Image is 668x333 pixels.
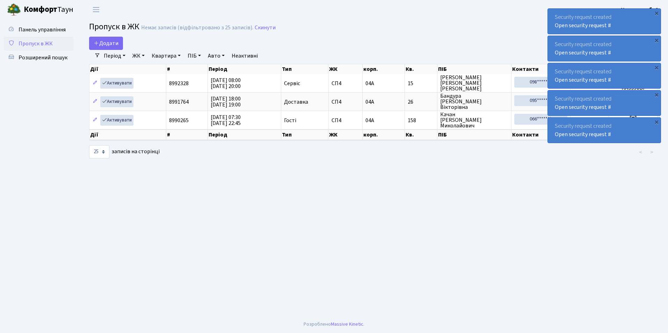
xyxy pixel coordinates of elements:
div: Немає записів (відфільтровано з 25 записів). [141,24,253,31]
a: Massive Kinetic [331,320,363,328]
th: Кв. [405,129,437,140]
span: СП4 [332,81,360,86]
span: 8990265 [169,117,189,124]
span: 8992328 [169,80,189,87]
img: logo.png [7,3,21,17]
label: записів на сторінці [89,145,160,158]
span: 04А [365,117,374,124]
th: Контакти [511,64,571,74]
span: [DATE] 08:00 [DATE] 20:00 [211,76,241,90]
th: Тип [281,129,328,140]
th: Кв. [405,64,437,74]
a: Пропуск в ЖК [3,37,73,51]
a: ПІБ [185,50,204,62]
div: × [653,9,660,16]
a: Open security request # [555,103,611,111]
span: Пропуск в ЖК [19,40,53,47]
span: 26 [408,99,434,105]
th: # [166,129,208,140]
span: Бандура [PERSON_NAME] Вікторівна [440,93,508,110]
div: Security request created [548,118,661,143]
span: [PERSON_NAME] [PERSON_NAME] [PERSON_NAME] [440,75,508,91]
span: 04А [365,98,374,106]
span: Сервіс [284,81,300,86]
a: Період [101,50,128,62]
a: Активувати [100,96,133,107]
div: Security request created [548,63,661,88]
th: Період [208,64,281,74]
a: Квартира [149,50,183,62]
a: Авто [205,50,227,62]
div: × [653,91,660,98]
th: Дії [89,129,166,140]
span: [DATE] 18:00 [DATE] 19:00 [211,95,241,109]
th: ПІБ [437,129,511,140]
th: ЖК [328,129,363,140]
a: Скинути [255,24,276,31]
a: Open security request # [555,22,611,29]
div: Security request created [548,90,661,116]
select: записів на сторінці [89,145,109,158]
span: Таун [24,4,73,16]
span: Гості [284,118,296,123]
a: Open security request # [555,131,611,138]
a: Консьєрж б. 4. [621,6,660,14]
th: Тип [281,64,328,74]
div: × [653,118,660,125]
div: Security request created [548,36,661,61]
div: × [653,64,660,71]
div: Security request created [548,9,661,34]
span: Панель управління [19,26,66,34]
button: Переключити навігацію [87,4,105,15]
th: ЖК [328,64,363,74]
a: Open security request # [555,49,611,57]
a: Панель управління [3,23,73,37]
a: Неактивні [229,50,261,62]
th: # [166,64,208,74]
span: Доставка [284,99,308,105]
span: [DATE] 07:30 [DATE] 22:45 [211,113,241,127]
a: Розширений пошук [3,51,73,65]
a: ЖК [130,50,147,62]
a: Додати [89,37,123,50]
span: СП4 [332,118,360,123]
a: Активувати [100,78,133,89]
th: корп. [363,129,405,140]
th: Контакти [511,129,571,140]
span: Пропуск в ЖК [89,21,139,33]
span: Качан [PERSON_NAME] Миколайович [440,112,508,128]
th: корп. [363,64,405,74]
span: 8991764 [169,98,189,106]
span: 04А [365,80,374,87]
a: Активувати [100,115,133,126]
th: Дії [89,64,166,74]
a: Open security request # [555,76,611,84]
span: 15 [408,81,434,86]
span: 158 [408,118,434,123]
th: Період [208,129,281,140]
span: СП4 [332,99,360,105]
th: ПІБ [437,64,511,74]
span: Розширений пошук [19,54,67,61]
div: × [653,37,660,44]
span: Додати [94,39,118,47]
b: Комфорт [24,4,57,15]
div: Розроблено . [304,320,364,328]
